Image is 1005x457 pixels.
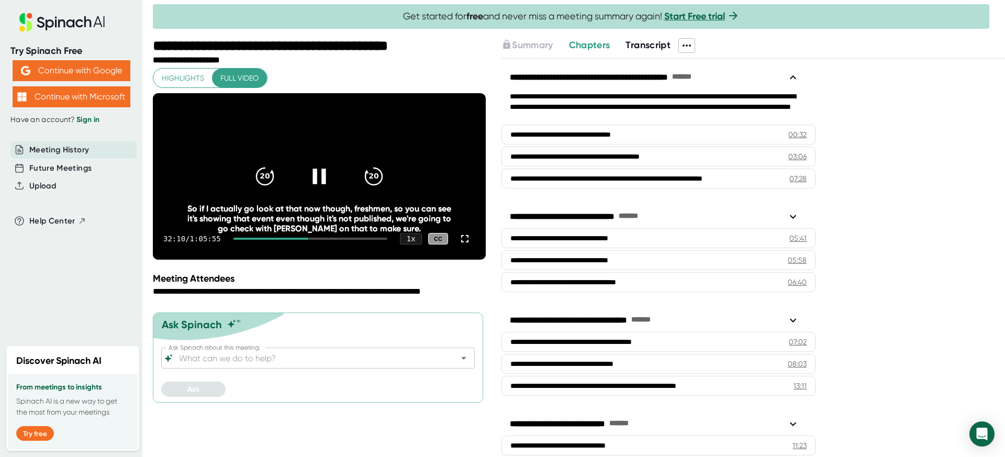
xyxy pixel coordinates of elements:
button: Continue with Microsoft [13,86,130,107]
button: Upload [29,180,56,192]
div: So if I actually go look at that now though, freshmen, so you can see it's showing that event eve... [186,204,453,233]
img: Aehbyd4JwY73AAAAAElFTkSuQmCC [21,66,30,75]
button: Try free [16,426,54,441]
button: Help Center [29,215,86,227]
h2: Discover Spinach AI [16,354,102,368]
button: Full video [212,69,267,88]
div: Ask Spinach [162,318,222,331]
div: Meeting Attendees [153,273,488,284]
div: 08:03 [788,359,807,369]
div: 32:10 / 1:05:55 [163,235,221,243]
div: Have an account? [10,115,132,125]
div: 11:23 [792,440,807,451]
div: 05:58 [788,255,807,265]
div: 13:11 [794,381,807,391]
button: Transcript [626,38,671,52]
div: 1 x [400,233,422,244]
div: 06:40 [788,277,807,287]
button: Open [456,351,471,365]
button: Future Meetings [29,162,92,174]
h3: From meetings to insights [16,383,129,392]
button: Highlights [153,69,213,88]
div: Upgrade to access [501,38,568,53]
span: Ask [187,385,199,394]
div: Try Spinach Free [10,45,132,57]
button: Meeting History [29,144,89,156]
button: Continue with Google [13,60,130,81]
button: Chapters [569,38,610,52]
b: free [466,10,483,22]
div: 03:06 [788,151,807,162]
div: 00:32 [788,129,807,140]
span: Highlights [162,72,204,85]
a: Start Free trial [664,10,725,22]
span: Transcript [626,39,671,51]
input: What can we do to help? [177,351,441,365]
span: Help Center [29,215,75,227]
span: Summary [512,39,553,51]
a: Sign in [76,115,99,124]
button: Summary [501,38,553,52]
span: Get started for and never miss a meeting summary again! [403,10,740,23]
span: Chapters [569,39,610,51]
div: CC [428,233,448,245]
div: 07:28 [789,173,807,184]
div: 07:02 [789,337,807,347]
div: Open Intercom Messenger [969,421,995,447]
p: Spinach AI is a new way to get the most from your meetings [16,396,129,418]
span: Full video [220,72,259,85]
div: 05:41 [789,233,807,243]
button: Ask [161,382,226,397]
